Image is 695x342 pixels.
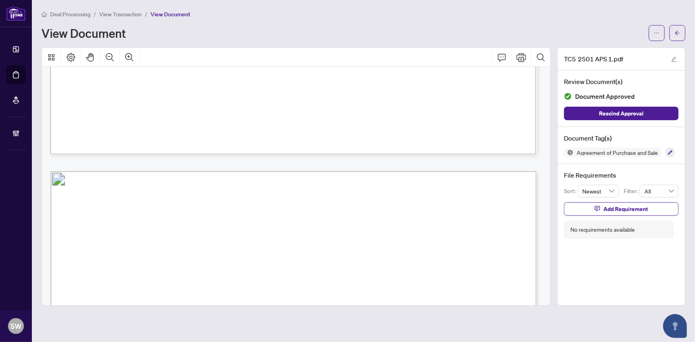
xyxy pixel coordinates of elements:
[599,107,644,120] span: Rescind Approval
[564,92,572,100] img: Document Status
[574,150,661,155] span: Agreement of Purchase and Sale
[564,133,679,143] h4: Document Tag(s)
[10,321,22,332] span: SW
[41,12,47,17] span: home
[564,107,679,120] button: Rescind Approval
[570,225,635,234] div: No requirements available
[663,314,687,338] button: Open asap
[564,202,679,216] button: Add Requirement
[41,27,126,39] h1: View Document
[564,170,679,180] h4: File Requirements
[675,30,680,36] span: arrow-left
[50,11,90,18] span: Deal Processing
[654,30,660,36] span: ellipsis
[671,57,677,62] span: edit
[6,6,25,21] img: logo
[564,187,578,195] p: Sort:
[145,10,147,19] li: /
[644,185,674,197] span: All
[564,77,679,86] h4: Review Document(s)
[583,185,615,197] span: Newest
[575,91,635,102] span: Document Approved
[94,10,96,19] li: /
[99,11,142,18] span: View Transaction
[603,203,648,215] span: Add Requirement
[151,11,190,18] span: View Document
[624,187,640,195] p: Filter:
[564,148,574,157] img: Status Icon
[564,54,623,64] span: TC5 2501 APS 1.pdf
